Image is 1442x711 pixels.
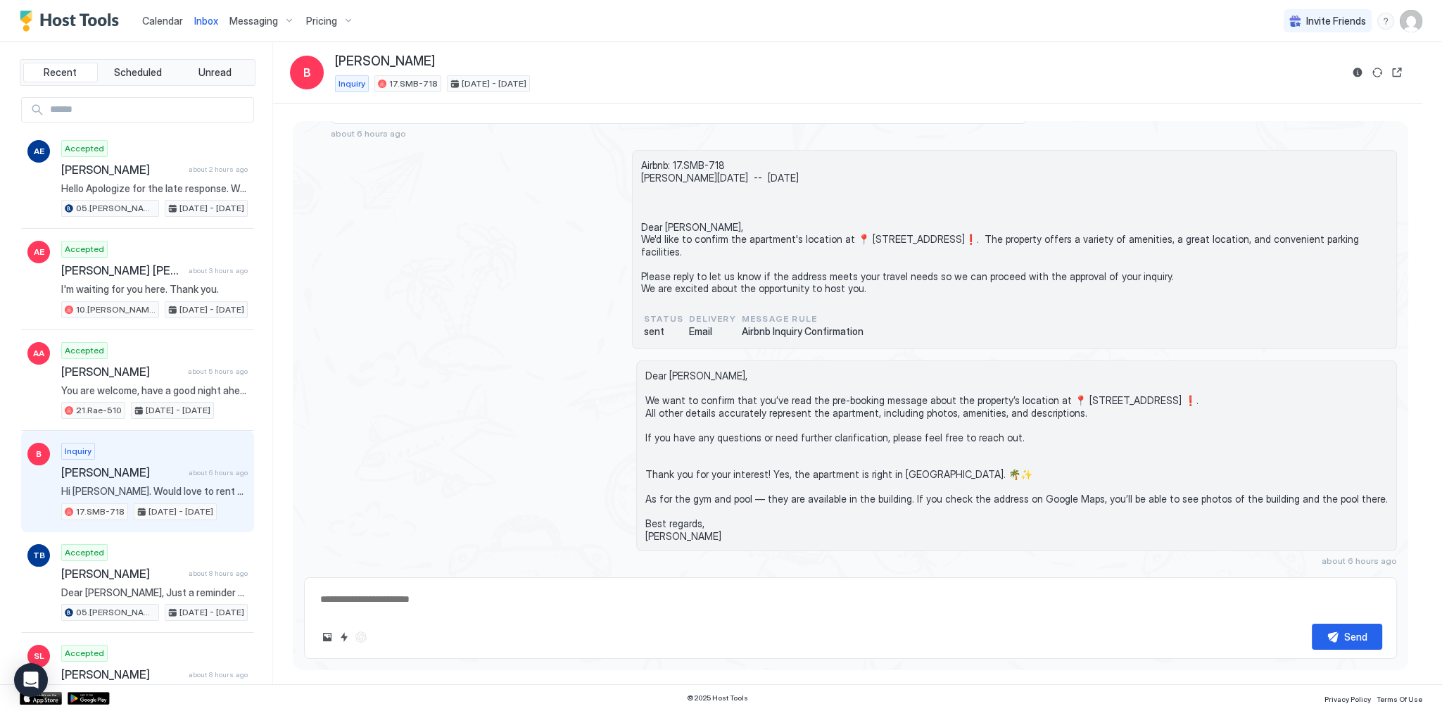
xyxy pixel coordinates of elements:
span: sent [644,325,683,338]
span: [PERSON_NAME] [PERSON_NAME] [61,263,183,277]
button: Scheduled [101,63,175,82]
button: Unread [177,63,252,82]
div: Send [1344,629,1367,644]
span: TB [33,549,45,562]
span: [PERSON_NAME] [61,567,183,581]
span: [PERSON_NAME] [335,54,435,70]
button: Recent [23,63,98,82]
span: [DATE] - [DATE] [148,505,213,518]
button: Send [1312,624,1382,650]
a: Inbox [194,13,218,28]
span: 10.[PERSON_NAME]-203 [76,303,156,316]
span: Dear [PERSON_NAME], Just a reminder that your check-out is [DATE] before 11 am. Check-out instruc... [61,586,248,599]
span: AE [34,145,44,158]
a: Privacy Policy [1324,691,1371,705]
a: Calendar [142,13,183,28]
span: AA [33,347,44,360]
span: Terms Of Use [1377,695,1422,703]
span: Accepted [65,243,104,256]
span: [PERSON_NAME] [61,667,183,681]
span: Hi [PERSON_NAME]. Would love to rent your place for a month. Is it in weho? And there are no pict... [61,485,248,498]
span: Message Rule [742,313,864,325]
span: [PERSON_NAME] [61,365,182,379]
span: 17.SMB-718 [389,77,438,90]
button: Quick reply [336,629,353,646]
a: Google Play Store [68,692,110,705]
span: Accepted [65,546,104,559]
span: Delivery [689,313,736,325]
button: Open reservation [1389,64,1405,81]
a: Host Tools Logo [20,11,125,32]
button: Upload image [319,629,336,646]
span: about 3 hours ago [189,266,248,275]
span: about 8 hours ago [189,569,248,578]
input: Input Field [44,98,253,122]
span: Pricing [306,15,337,27]
span: about 8 hours ago [189,670,248,679]
span: 05.[PERSON_NAME]-617 [76,606,156,619]
span: about 6 hours ago [331,128,406,139]
span: AE [34,246,44,258]
span: I'm waiting for you here. Thank you. [61,283,248,296]
span: © 2025 Host Tools [687,693,748,703]
span: Privacy Policy [1324,695,1371,703]
span: Calendar [142,15,183,27]
span: Email [689,325,736,338]
span: [DATE] - [DATE] [179,202,244,215]
span: [PERSON_NAME] [61,163,183,177]
span: Dear [PERSON_NAME], We want to confirm that you’ve read the pre-booking message about the propert... [645,370,1388,542]
button: Sync reservation [1369,64,1386,81]
span: 05.[PERSON_NAME]-617 [76,202,156,215]
span: [DATE] - [DATE] [179,606,244,619]
span: Hello Apologize for the late response. We’ll come from [GEOGRAPHIC_DATA] so according to traffic ... [61,182,248,195]
div: User profile [1400,10,1422,32]
span: 21.Rae-510 [76,404,122,417]
span: Accepted [65,344,104,357]
span: [DATE] - [DATE] [179,303,244,316]
span: [DATE] - [DATE] [146,404,210,417]
div: menu [1377,13,1394,30]
span: B [36,448,42,460]
span: [DATE] - [DATE] [462,77,526,90]
span: Accepted [65,142,104,155]
button: Reservation information [1349,64,1366,81]
span: Inbox [194,15,218,27]
span: status [644,313,683,325]
span: Invite Friends [1306,15,1366,27]
span: B [303,64,311,81]
span: about 2 hours ago [189,165,248,174]
span: Inquiry [339,77,365,90]
span: Airbnb Inquiry Confirmation [742,325,864,338]
span: Airbnb: 17.SMB-718 [PERSON_NAME][DATE] -- [DATE] Dear [PERSON_NAME], We'd like to confirm the apa... [641,159,1388,295]
span: Inquiry [65,445,91,458]
span: Recent [44,66,77,79]
span: SL [34,650,44,662]
a: App Store [20,692,62,705]
span: about 6 hours ago [1322,555,1397,566]
span: You are welcome, have a good night ahead [61,384,248,397]
a: Terms Of Use [1377,691,1422,705]
div: Open Intercom Messenger [14,663,48,697]
span: Unread [198,66,232,79]
span: about 6 hours ago [189,468,248,477]
span: [PERSON_NAME] [61,465,183,479]
div: tab-group [20,59,255,86]
span: Accepted [65,647,104,660]
span: Scheduled [114,66,162,79]
span: Messaging [229,15,278,27]
span: 17.SMB-718 [76,505,125,518]
span: about 5 hours ago [188,367,248,376]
